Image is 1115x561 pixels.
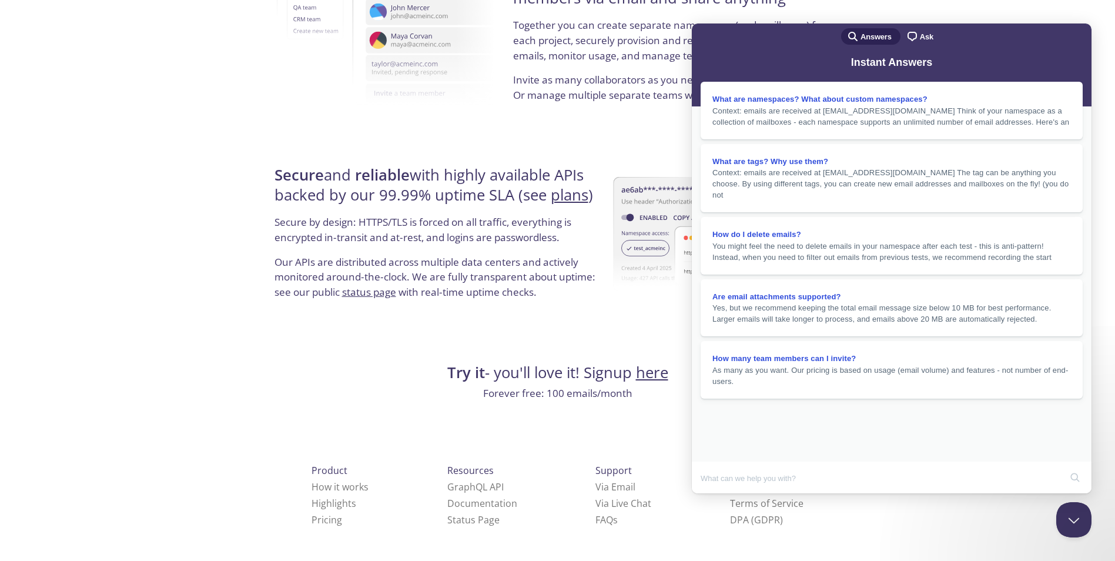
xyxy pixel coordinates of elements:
strong: reliable [355,165,410,185]
a: GraphQL API [447,480,504,493]
p: Together you can create separate namespaces (and mailboxes) for each project, securely provision ... [513,18,841,72]
img: uptime [613,140,855,329]
a: status page [342,285,396,299]
p: Invite as many collaborators as you need on all plans at no extra cost. Or manage multiple separa... [513,72,841,102]
p: Secure by design: HTTPS/TLS is forced on all traffic, everything is encrypted in-transit and at-r... [274,215,602,254]
iframe: Help Scout Beacon - Live Chat, Contact Form, and Knowledge Base [692,24,1091,493]
a: Documentation [447,497,517,510]
a: How it works [312,480,369,493]
span: Support [595,464,632,477]
p: Forever free: 100 emails/month [271,386,845,401]
a: Status Page [447,513,500,526]
a: plans [551,185,588,205]
iframe: Help Scout Beacon - Close [1056,502,1091,537]
a: here [636,362,668,383]
a: Highlights [312,497,356,510]
p: Our APIs are distributed across multiple data centers and actively monitored around-the-clock. We... [274,255,602,309]
a: FAQ [595,513,618,526]
span: Product [312,464,347,477]
a: Via Live Chat [595,497,651,510]
a: Pricing [312,513,342,526]
h4: and with highly available APIs backed by our 99.99% uptime SLA (see ) [274,165,602,215]
h4: - you'll love it! Signup [271,363,845,383]
a: Via Email [595,480,635,493]
a: Terms of Service [730,497,803,510]
strong: Secure [274,165,324,185]
span: Resources [447,464,494,477]
span: s [613,513,618,526]
a: DPA (GDPR) [730,513,783,526]
strong: Try it [447,362,485,383]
